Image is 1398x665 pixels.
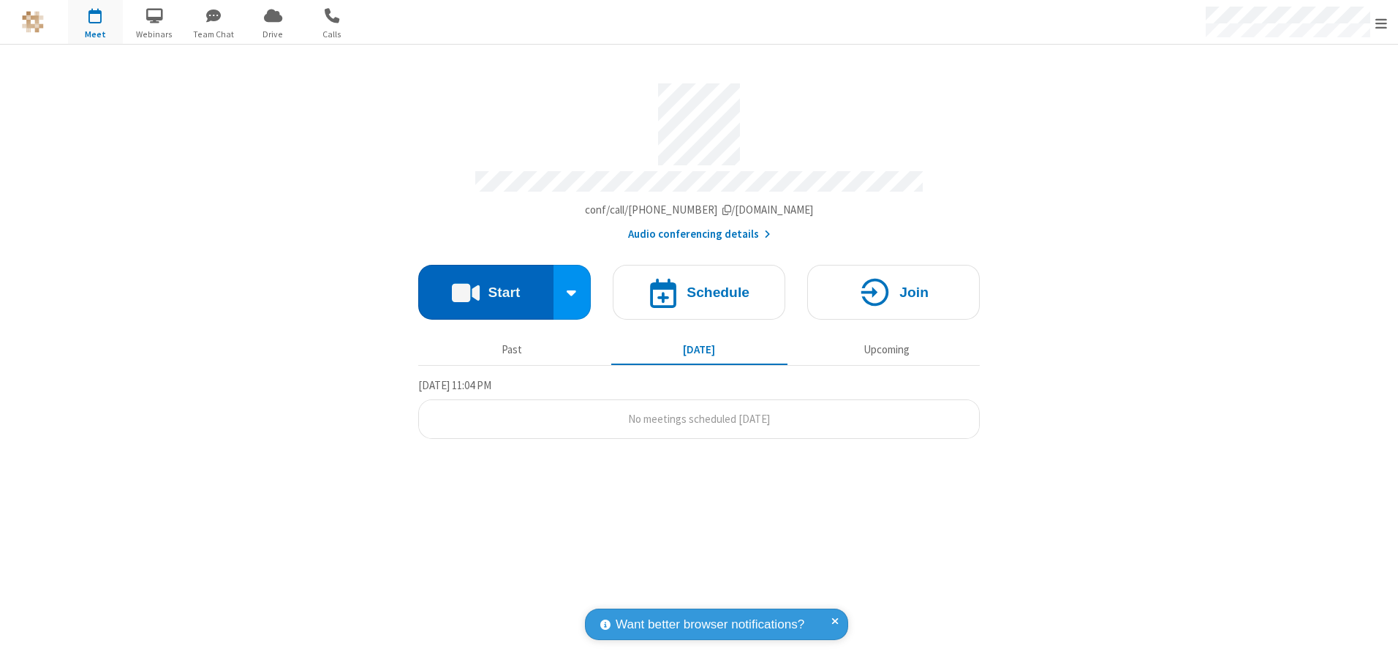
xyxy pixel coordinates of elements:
span: Drive [246,28,301,41]
section: Today's Meetings [418,377,980,440]
img: QA Selenium DO NOT DELETE OR CHANGE [22,11,44,33]
button: Copy my meeting room linkCopy my meeting room link [585,202,814,219]
span: Meet [68,28,123,41]
button: Schedule [613,265,785,320]
button: Past [424,336,600,364]
h4: Start [488,285,520,299]
span: [DATE] 11:04 PM [418,378,491,392]
h4: Schedule [687,285,749,299]
button: Join [807,265,980,320]
button: Start [418,265,553,320]
button: [DATE] [611,336,787,364]
span: Team Chat [186,28,241,41]
span: Want better browser notifications? [616,615,804,634]
span: Copy my meeting room link [585,203,814,217]
span: Calls [305,28,360,41]
button: Audio conferencing details [628,226,771,243]
span: Webinars [127,28,182,41]
div: Start conference options [553,265,592,320]
button: Upcoming [798,336,975,364]
span: No meetings scheduled [DATE] [628,412,770,426]
h4: Join [899,285,929,299]
section: Account details [418,72,980,243]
